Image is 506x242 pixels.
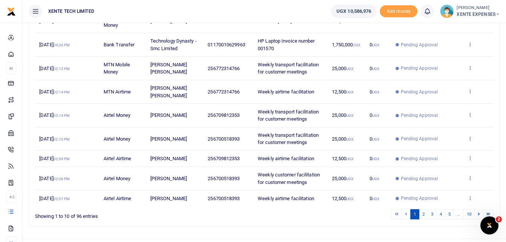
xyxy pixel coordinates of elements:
span: 2 [496,216,502,222]
span: XENTE TECH LIMITED [45,8,97,15]
span: Pending Approval [401,175,438,182]
a: 3 [428,209,437,219]
span: [DATE] [39,136,70,142]
li: Ac [6,191,16,203]
span: 256779699025 [208,18,240,24]
span: Pending Approval [401,155,438,162]
small: [PERSON_NAME] [457,5,500,11]
span: [PERSON_NAME] [150,156,187,161]
span: 25,000 [332,176,354,181]
span: [DATE] [39,18,70,24]
span: Technology Dynasty - Smc Limited [150,38,197,51]
span: 300,000 [332,18,356,24]
span: XENTE EXPENSES [457,11,500,18]
a: 10 [463,209,475,219]
span: [PERSON_NAME] [150,196,187,201]
small: UGX [346,67,353,71]
small: UGX [372,67,379,71]
span: Pending Approval [401,135,438,142]
span: [PERSON_NAME] [150,112,187,118]
span: 256709812353 [208,156,240,161]
a: profile-user [PERSON_NAME] XENTE EXPENSES [440,5,500,18]
span: [DATE] [39,42,70,47]
span: 25,000 [332,112,354,118]
small: UGX [372,157,379,161]
small: UGX [346,177,353,181]
li: M [6,62,16,75]
span: UGX 10,586,976 [336,8,371,15]
a: 2 [419,209,428,219]
small: UGX [372,197,379,201]
small: 02:15 PM [54,67,70,71]
img: profile-user [440,5,454,18]
a: 1 [410,209,419,219]
span: [PERSON_NAME] [150,18,187,24]
span: [PERSON_NAME] [PERSON_NAME] [150,85,187,98]
span: Pending Approval [401,195,438,202]
span: 256700518393 [208,196,240,201]
small: 02:14 PM [54,90,70,94]
span: [PERSON_NAME] [PERSON_NAME] [150,62,187,75]
small: UGX [346,137,353,141]
span: [PERSON_NAME] [150,176,187,181]
small: 02:08 PM [54,177,70,181]
small: UGX [372,20,379,24]
span: Airtel Airtime [104,196,131,201]
small: 02:09 PM [54,157,70,161]
span: Airtel Airtime [104,156,131,161]
span: 1,750,000 [332,42,360,47]
small: UGX [372,43,379,47]
span: [DATE] [39,112,70,118]
span: 256709812353 [208,112,240,118]
span: HP Laptop Invoice number 001570 [258,38,315,51]
img: logo-small [7,7,16,16]
span: 0 [370,176,379,181]
span: [DATE] [39,66,70,71]
small: 04:31 PM [54,20,70,24]
span: Airtel Money [104,176,130,181]
span: 12,500 [332,156,354,161]
small: 04:26 PM [54,43,70,47]
span: Add money [380,5,417,18]
small: 02:10 PM [54,137,70,141]
span: 0 [370,42,379,47]
span: 25,000 [332,66,354,71]
span: Airtel Money [104,136,130,142]
li: Toup your wallet [380,5,417,18]
span: Weekly customer facilitation for customer meetings [258,172,320,185]
span: 12,500 [332,196,354,201]
span: Pending Approval [401,89,438,95]
div: Showing 1 to 10 of 96 entries [35,208,223,220]
small: 02:07 PM [54,197,70,201]
span: 0 [370,112,379,118]
small: 02:14 PM [54,113,70,118]
span: 256700518393 [208,136,240,142]
span: Pending Approval [401,112,438,119]
span: Advance [DATE] [258,18,292,24]
a: 5 [445,209,454,219]
span: Airtel Money [104,112,130,118]
span: [DATE] [39,176,70,181]
span: [PERSON_NAME] [150,136,187,142]
small: UGX [349,20,356,24]
span: 256772314766 [208,66,240,71]
small: UGX [346,113,353,118]
a: Add money [380,8,417,14]
span: Weekly transport facilitation for customer meetings [258,109,319,122]
li: Wallet ballance [328,5,380,18]
small: UGX [372,113,379,118]
span: 12,500 [332,89,354,95]
span: Weekly transport facilitation for customer meetings [258,62,319,75]
small: UGX [346,197,353,201]
small: UGX [346,157,353,161]
span: [DATE] [39,156,70,161]
span: 0 [370,89,379,95]
span: 25,000 [332,136,354,142]
a: UGX 10,586,976 [331,5,377,18]
span: 0 [370,196,379,201]
span: Weekly airtime facilitation [258,196,314,201]
span: 0 [370,66,379,71]
span: Pending Approval [401,65,438,72]
span: 0 [370,18,379,24]
a: logo-small logo-large logo-large [7,8,16,14]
